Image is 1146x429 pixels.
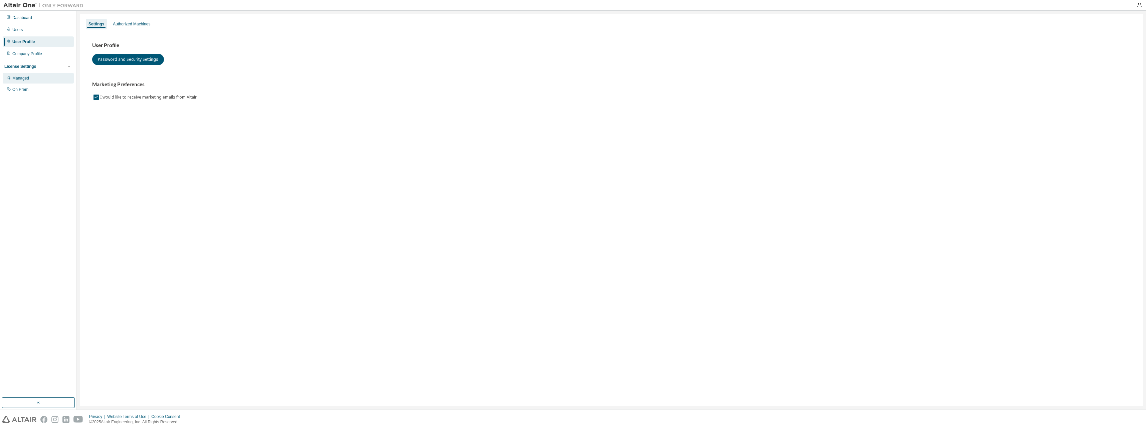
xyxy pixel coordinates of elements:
h3: User Profile [92,42,1131,49]
img: facebook.svg [40,416,47,423]
div: Settings [88,21,104,27]
div: On Prem [12,87,28,92]
div: Company Profile [12,51,42,56]
img: instagram.svg [51,416,58,423]
img: youtube.svg [73,416,83,423]
p: © 2025 Altair Engineering, Inc. All Rights Reserved. [89,419,184,425]
div: Cookie Consent [151,414,184,419]
h3: Marketing Preferences [92,81,1131,88]
div: Website Terms of Use [107,414,151,419]
img: linkedin.svg [62,416,69,423]
div: Privacy [89,414,107,419]
label: I would like to receive marketing emails from Altair [100,93,198,101]
div: Managed [12,76,29,81]
div: Authorized Machines [113,21,150,27]
div: License Settings [4,64,36,69]
img: altair_logo.svg [2,416,36,423]
button: Password and Security Settings [92,54,164,65]
div: Users [12,27,23,32]
div: User Profile [12,39,35,44]
div: Dashboard [12,15,32,20]
img: Altair One [3,2,87,9]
